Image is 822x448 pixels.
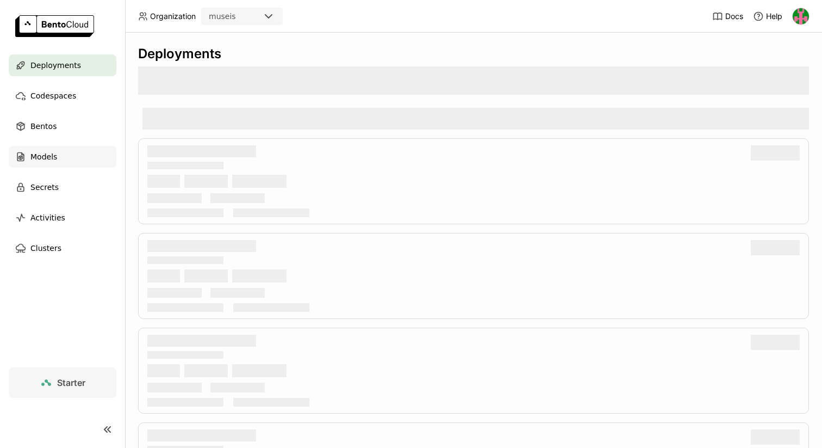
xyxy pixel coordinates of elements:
[9,237,116,259] a: Clusters
[30,181,59,194] span: Secrets
[30,211,65,224] span: Activities
[9,54,116,76] a: Deployments
[30,150,57,163] span: Models
[712,11,743,22] a: Docs
[15,15,94,37] img: logo
[9,115,116,137] a: Bentos
[9,176,116,198] a: Secrets
[30,242,61,255] span: Clusters
[30,89,76,102] span: Codespaces
[793,8,809,24] img: Noah Munro-Kagan
[9,367,116,398] a: Starter
[9,85,116,107] a: Codespaces
[209,11,236,22] div: museis
[138,46,809,62] div: Deployments
[237,11,238,22] input: Selected museis.
[150,11,196,21] span: Organization
[766,11,782,21] span: Help
[725,11,743,21] span: Docs
[9,207,116,229] a: Activities
[30,120,57,133] span: Bentos
[9,146,116,168] a: Models
[753,11,782,22] div: Help
[57,377,85,388] span: Starter
[30,59,81,72] span: Deployments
